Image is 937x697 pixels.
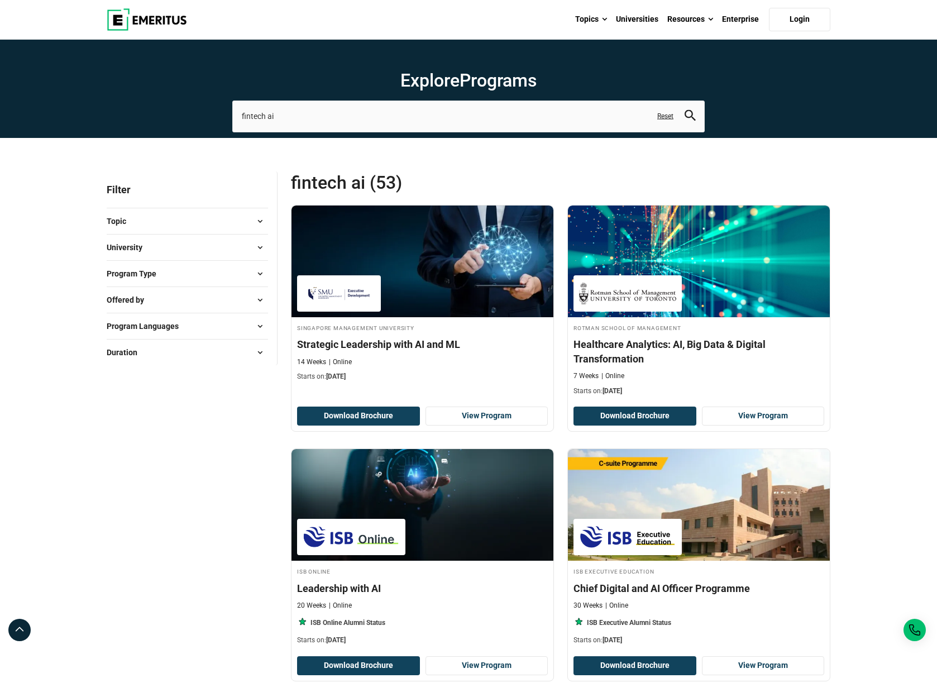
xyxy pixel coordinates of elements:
p: Starts on: [297,372,548,381]
button: Topic [107,213,268,230]
a: Leadership Course by Singapore Management University - September 30, 2025 Singapore Management Un... [291,206,553,388]
h4: Singapore Management University [297,323,548,332]
p: 7 Weeks [573,371,599,381]
input: search-page [232,101,705,132]
p: Starts on: [297,636,548,645]
button: Download Brochure [573,407,696,426]
p: Online [329,601,352,610]
a: View Program [702,407,825,426]
h4: Rotman School of Management [573,323,824,332]
h1: Explore [232,69,705,92]
span: [DATE] [603,387,622,395]
p: ISB Online Alumni Status [310,618,385,628]
span: [DATE] [326,636,346,644]
h4: ISB Online [297,566,548,576]
p: 20 Weeks [297,601,326,610]
p: Starts on: [573,636,824,645]
button: Offered by [107,292,268,308]
span: University [107,241,151,254]
h4: Chief Digital and AI Officer Programme [573,581,824,595]
h4: ISB Executive Education [573,566,824,576]
a: View Program [702,656,825,675]
span: Topic [107,215,135,227]
a: Login [769,8,830,31]
h4: Strategic Leadership with AI and ML [297,337,548,351]
button: Download Brochure [297,407,420,426]
button: search [685,110,696,123]
h4: Healthcare Analytics: AI, Big Data & Digital Transformation [573,337,824,365]
img: ISB Executive Education [579,524,676,550]
img: Singapore Management University [303,281,375,306]
span: [DATE] [326,373,346,380]
span: Programs [460,70,537,91]
p: Online [605,601,628,610]
button: University [107,239,268,256]
p: Filter [107,171,268,208]
a: View Program [426,656,548,675]
button: Program Type [107,265,268,282]
img: Leadership with AI | Online AI and Machine Learning Course [291,449,553,561]
button: Download Brochure [297,656,420,675]
a: AI and Machine Learning Course by ISB Online - September 30, 2025 ISB Online ISB Online Leadershi... [291,449,553,651]
p: Online [601,371,624,381]
a: Data Science and Analytics Course by Rotman School of Management - March 19, 2026 Rotman School o... [568,206,830,402]
img: Chief Digital and AI Officer Programme | Online Digital Marketing Course [568,449,830,561]
h4: Leadership with AI [297,581,548,595]
a: search [685,113,696,123]
p: 30 Weeks [573,601,603,610]
img: Strategic Leadership with AI and ML | Online Leadership Course [291,206,553,317]
a: Reset search [657,112,673,121]
span: Program Type [107,268,165,280]
span: Duration [107,346,146,359]
img: Healthcare Analytics: AI, Big Data & Digital Transformation | Online Data Science and Analytics C... [568,206,830,317]
p: ISB Executive Alumni Status [587,618,671,628]
button: Program Languages [107,318,268,335]
p: Online [329,357,352,367]
button: Download Brochure [573,656,696,675]
span: fintech ai (53) [291,171,561,194]
span: Offered by [107,294,153,306]
img: ISB Online [303,524,400,550]
button: Duration [107,344,268,361]
span: [DATE] [603,636,622,644]
a: View Program [426,407,548,426]
img: Rotman School of Management [579,281,676,306]
span: Program Languages [107,320,188,332]
p: Starts on: [573,386,824,396]
p: 14 Weeks [297,357,326,367]
a: Digital Marketing Course by ISB Executive Education - September 27, 2025 ISB Executive Education ... [568,449,830,651]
